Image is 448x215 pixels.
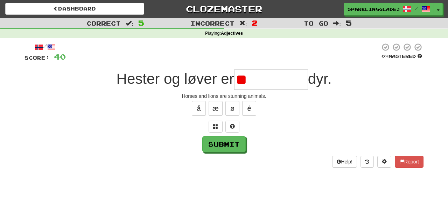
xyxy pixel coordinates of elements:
span: Score: [24,55,50,61]
button: Single letter hint - you only get 1 per sentence and score half the points! alt+h [225,121,239,133]
button: Submit [202,136,246,152]
button: ø [225,101,239,116]
span: 5 [346,19,352,27]
button: å [192,101,206,116]
button: é [242,101,256,116]
span: To go [304,20,328,27]
span: Hester og løver er [117,70,234,87]
button: Help! [332,156,357,168]
a: Dashboard [5,3,144,15]
span: : [126,20,133,26]
button: Report [395,156,423,168]
a: Clozemaster [155,3,294,15]
span: / [415,6,418,11]
span: Correct [86,20,121,27]
button: Round history (alt+y) [360,156,374,168]
span: 40 [54,52,66,61]
a: SparklingGlade3033 / [344,3,434,15]
span: 0 % [381,53,388,59]
span: : [333,20,341,26]
div: Mastered [380,53,423,60]
button: æ [209,101,223,116]
div: / [24,43,66,52]
div: Horses and lions are stunning animals. [24,93,423,100]
span: dyr. [308,70,332,87]
button: Switch sentence to multiple choice alt+p [209,121,223,133]
span: 2 [252,19,258,27]
strong: Adjectives [221,31,243,36]
span: 5 [138,19,144,27]
span: SparklingGlade3033 [348,6,399,12]
span: : [239,20,247,26]
span: Incorrect [190,20,234,27]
